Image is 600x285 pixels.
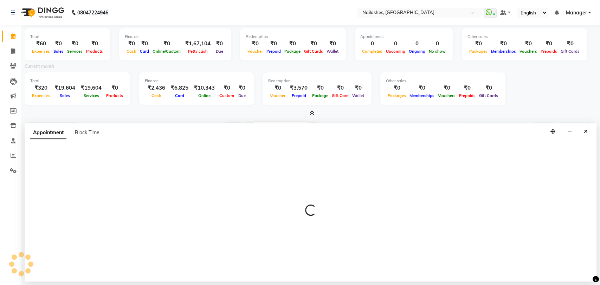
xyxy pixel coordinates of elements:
[151,49,182,54] span: Online/Custom
[539,40,559,48] div: ₹0
[384,49,407,54] span: Upcoming
[477,84,500,92] div: ₹0
[25,63,54,70] label: Current month
[290,93,308,98] span: Prepaid
[125,34,226,40] div: Finance
[518,49,539,54] span: Vouchers
[246,40,265,48] div: ₹0
[30,127,66,139] span: Appointment
[489,40,518,48] div: ₹0
[196,93,212,98] span: Online
[386,78,500,84] div: Other sales
[237,93,247,98] span: Due
[75,129,99,136] span: Block Time
[18,3,66,22] img: logo
[214,49,225,54] span: Due
[386,84,408,92] div: ₹0
[52,40,65,48] div: ₹0
[30,78,125,84] div: Total
[150,93,163,98] span: Cash
[265,49,283,54] span: Prepaid
[265,40,283,48] div: ₹0
[350,93,366,98] span: Wallet
[77,3,108,22] b: 08047224946
[191,84,218,92] div: ₹10,343
[360,34,447,40] div: Appointment
[145,84,168,92] div: ₹2,436
[384,40,407,48] div: 0
[559,49,581,54] span: Gift Cards
[386,93,408,98] span: Packages
[30,34,105,40] div: Total
[408,93,436,98] span: Memberships
[350,84,366,92] div: ₹0
[104,84,125,92] div: ₹0
[173,93,186,98] span: Card
[168,84,191,92] div: ₹6,825
[330,93,350,98] span: Gift Card
[477,93,500,98] span: Gift Cards
[436,93,457,98] span: Vouchers
[78,84,104,92] div: ₹19,604
[407,40,427,48] div: 0
[436,84,457,92] div: ₹0
[489,49,518,54] span: Memberships
[518,40,539,48] div: ₹0
[302,40,325,48] div: ₹0
[125,49,138,54] span: Cash
[213,40,226,48] div: ₹0
[30,49,52,54] span: Expenses
[467,34,581,40] div: Other sales
[427,40,447,48] div: 0
[52,84,78,92] div: ₹19,604
[246,34,340,40] div: Redemption
[52,49,65,54] span: Sales
[559,40,581,48] div: ₹0
[30,93,52,98] span: Expenses
[182,40,213,48] div: ₹1,67,104
[58,93,72,98] span: Sales
[246,49,265,54] span: Voucher
[145,78,248,84] div: Finance
[30,40,52,48] div: ₹60
[218,84,236,92] div: ₹0
[268,93,287,98] span: Voucher
[268,84,287,92] div: ₹0
[65,40,84,48] div: ₹0
[310,93,330,98] span: Package
[310,84,330,92] div: ₹0
[218,93,236,98] span: Custom
[427,49,447,54] span: No show
[283,40,302,48] div: ₹0
[408,84,436,92] div: ₹0
[65,49,84,54] span: Services
[104,93,125,98] span: Products
[325,49,340,54] span: Wallet
[467,40,489,48] div: ₹0
[151,40,182,48] div: ₹0
[330,84,350,92] div: ₹0
[236,84,248,92] div: ₹0
[84,40,105,48] div: ₹0
[82,93,101,98] span: Services
[325,40,340,48] div: ₹0
[138,49,151,54] span: Card
[30,84,52,92] div: ₹320
[268,78,366,84] div: Redemption
[407,49,427,54] span: Ongoing
[283,49,302,54] span: Package
[125,40,138,48] div: ₹0
[138,40,151,48] div: ₹0
[84,49,105,54] span: Products
[360,49,384,54] span: Completed
[539,49,559,54] span: Prepaids
[457,84,477,92] div: ₹0
[360,40,384,48] div: 0
[566,9,587,17] span: Manager
[302,49,325,54] span: Gift Cards
[467,49,489,54] span: Packages
[457,93,477,98] span: Prepaids
[186,49,209,54] span: Petty cash
[581,126,591,137] button: Close
[287,84,310,92] div: ₹3,570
